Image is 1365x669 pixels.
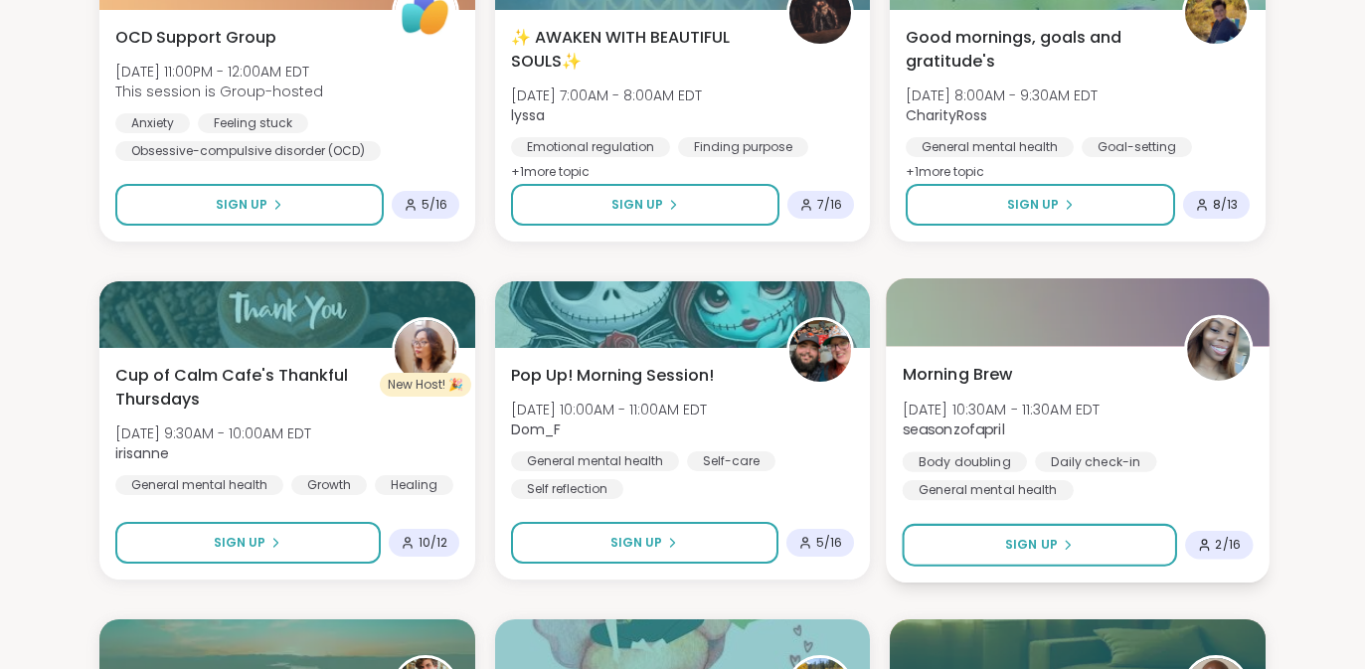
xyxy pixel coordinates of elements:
span: Sign Up [611,196,663,214]
div: General mental health [511,451,679,471]
b: Dom_F [511,419,561,439]
b: irisanne [115,443,169,463]
span: This session is Group-hosted [115,82,323,101]
div: Finding purpose [678,137,808,157]
span: OCD Support Group [115,26,276,50]
span: Pop Up! Morning Session! [511,364,714,388]
div: General mental health [906,137,1074,157]
span: Morning Brew [903,363,1013,387]
span: Sign Up [610,534,662,552]
span: [DATE] 8:00AM - 9:30AM EDT [906,85,1098,105]
div: Daily check-in [1035,451,1156,471]
button: Sign Up [906,184,1175,226]
span: [DATE] 9:30AM - 10:00AM EDT [115,423,311,443]
span: [DATE] 11:00PM - 12:00AM EDT [115,62,323,82]
div: Growth [291,475,367,495]
img: Dom_F [789,320,851,382]
button: Sign Up [115,522,381,564]
div: General mental health [903,480,1074,500]
span: 5 / 16 [816,535,842,551]
div: Emotional regulation [511,137,670,157]
span: Cup of Calm Cafe's Thankful Thursdays [115,364,370,412]
span: Sign Up [1007,196,1059,214]
div: Obsessive-compulsive disorder (OCD) [115,141,381,161]
button: Sign Up [115,184,384,226]
button: Sign Up [511,522,779,564]
b: seasonzofapril [903,419,1005,439]
span: 8 / 13 [1213,197,1238,213]
span: [DATE] 10:00AM - 11:00AM EDT [511,400,707,419]
span: Sign Up [1005,536,1058,554]
span: Sign Up [214,534,265,552]
div: Anxiety [115,113,190,133]
div: General mental health [115,475,283,495]
b: CharityRoss [906,105,987,125]
span: ✨ AWAKEN WITH BEAUTIFUL SOULS✨ [511,26,766,74]
span: Sign Up [216,196,267,214]
span: [DATE] 7:00AM - 8:00AM EDT [511,85,702,105]
b: lyssa [511,105,545,125]
div: Healing [375,475,453,495]
span: 10 / 12 [419,535,447,551]
button: Sign Up [511,184,780,226]
span: 2 / 16 [1216,537,1242,553]
div: Self-care [687,451,775,471]
img: seasonzofapril [1187,318,1250,381]
span: 5 / 16 [422,197,447,213]
img: irisanne [395,320,456,382]
div: New Host! 🎉 [380,373,471,397]
div: Goal-setting [1082,137,1192,157]
span: [DATE] 10:30AM - 11:30AM EDT [903,399,1101,418]
button: Sign Up [903,524,1177,567]
span: Good mornings, goals and gratitude's [906,26,1160,74]
div: Feeling stuck [198,113,308,133]
span: 7 / 16 [817,197,842,213]
div: Self reflection [511,479,623,499]
div: Body doubling [903,451,1027,471]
